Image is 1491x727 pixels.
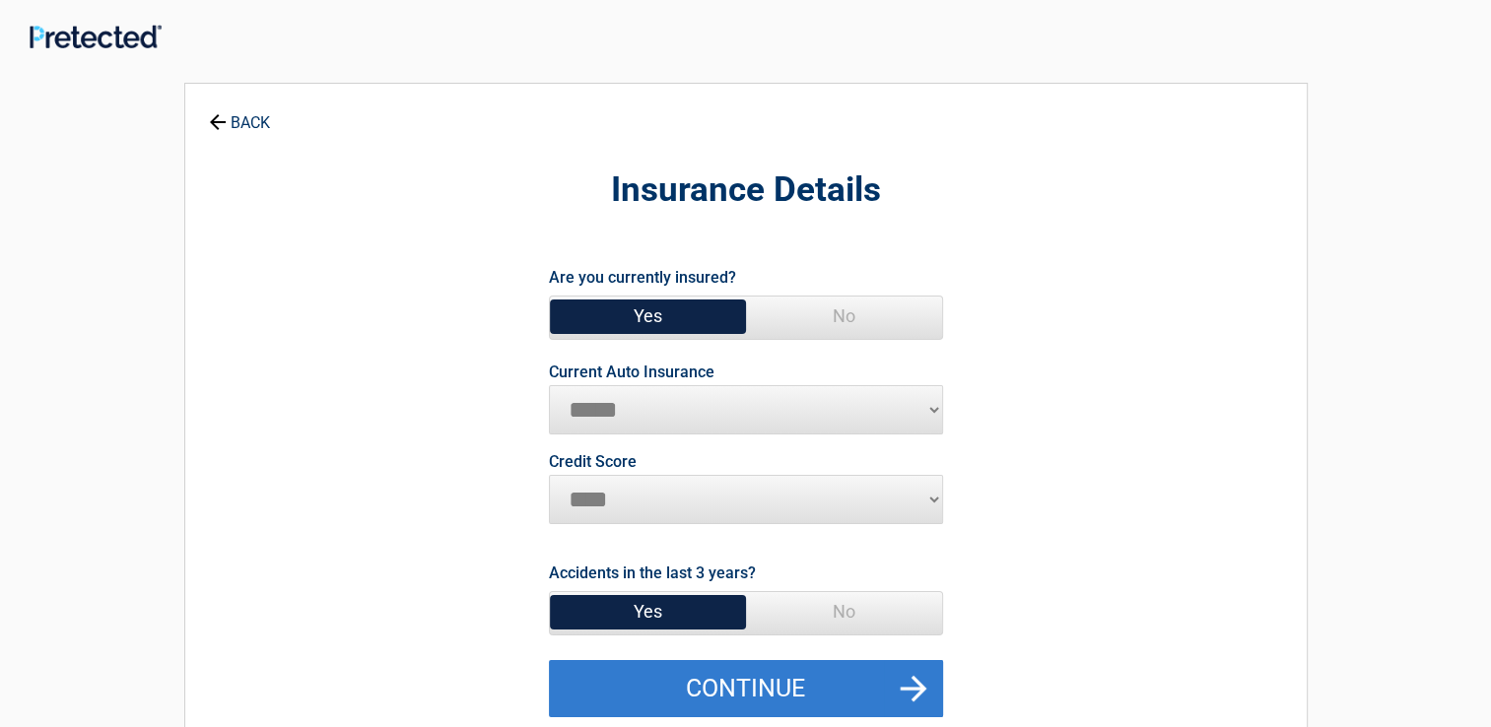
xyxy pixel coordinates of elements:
label: Accidents in the last 3 years? [549,560,756,586]
label: Current Auto Insurance [549,364,714,380]
label: Are you currently insured? [549,264,736,291]
label: Credit Score [549,454,637,470]
button: Continue [549,660,943,717]
img: Main Logo [30,25,162,48]
span: Yes [550,592,746,631]
h2: Insurance Details [294,167,1198,214]
span: Yes [550,297,746,336]
span: No [746,592,942,631]
a: BACK [205,97,274,131]
span: No [746,297,942,336]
